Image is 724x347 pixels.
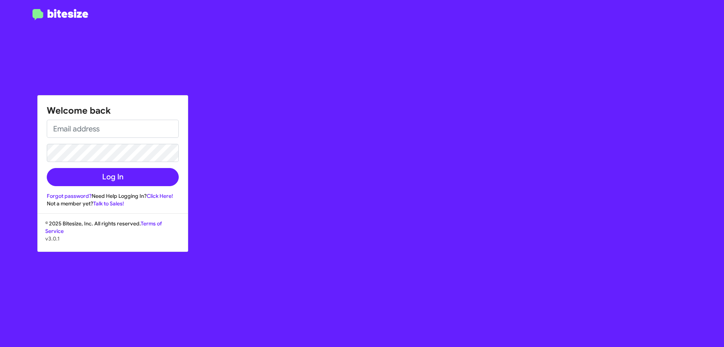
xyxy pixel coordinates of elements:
p: v3.0.1 [45,235,180,242]
h1: Welcome back [47,105,179,117]
div: © 2025 Bitesize, Inc. All rights reserved. [38,220,188,251]
div: Not a member yet? [47,200,179,207]
a: Forgot password? [47,193,92,199]
a: Talk to Sales! [93,200,124,207]
div: Need Help Logging In? [47,192,179,200]
a: Click Here! [147,193,173,199]
input: Email address [47,120,179,138]
button: Log In [47,168,179,186]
